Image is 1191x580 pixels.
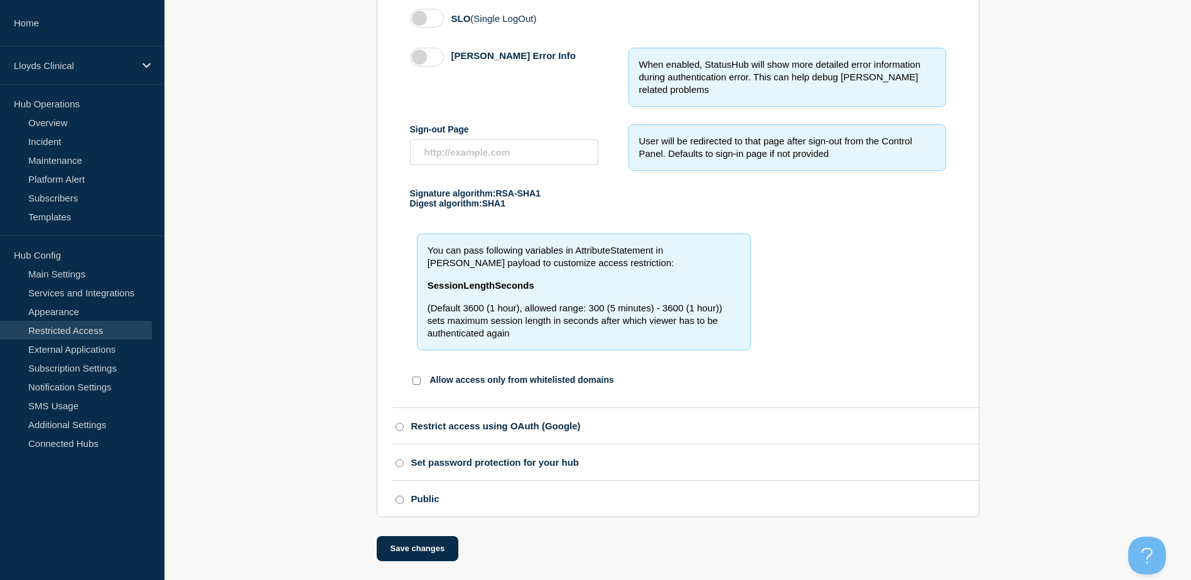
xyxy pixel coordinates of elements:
[428,279,740,292] p: SessionLengthSeconds
[628,48,946,107] div: When enabled, StatusHub will show more detailed error information during authentication error. Th...
[411,421,581,431] div: Restrict access using OAuth (Google)
[430,375,614,385] div: Allow access only from whitelisted domains
[1128,537,1166,574] iframe: Help Scout Beacon - Open
[412,377,421,385] input: Allow access only from whitelisted domains
[411,493,439,504] div: Public
[396,495,404,504] input: Public
[482,198,505,208] span: SHA1
[495,188,541,198] span: RSA-SHA1
[628,124,946,171] div: User will be redirected to that page after sign-out from the Control Panel. Defaults to sign-in p...
[428,279,740,340] div: (Default 3600 (1 hour), allowed range: 300 (5 minutes) - 3600 (1 hour)) sets maximum session leng...
[396,459,404,468] input: Set password protection for your hub
[451,13,537,24] label: SLO
[417,234,751,350] div: You can pass following variables in AttributeStatement in [PERSON_NAME] payload to customize acce...
[410,198,946,208] p: Digest algorithm:
[410,188,946,198] p: Signature algorithm:
[396,422,404,431] input: Restrict access using OAuth (Google)
[451,50,576,67] label: [PERSON_NAME] Error Info
[410,139,598,165] input: Sign-out Page
[411,457,579,468] div: Set password protection for your hub
[14,60,134,71] p: Lloyds Clinical
[470,13,536,24] span: (Single LogOut)
[410,124,598,134] div: Sign-out Page
[377,536,459,561] button: Save changes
